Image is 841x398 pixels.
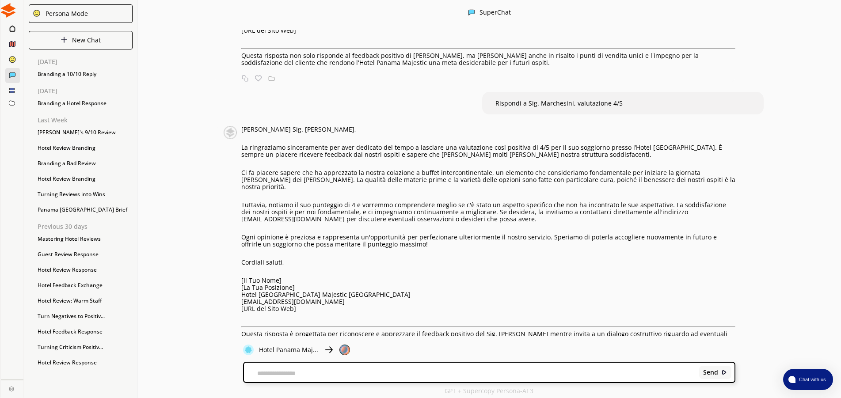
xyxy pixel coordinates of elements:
div: [PERSON_NAME]'s 9/10 Review [33,126,137,139]
div: Turning Criticism Positiv... [33,341,137,354]
div: Hotel Review Response [33,263,137,277]
img: Close [468,9,475,16]
span: Chat with us [795,376,828,383]
p: [DATE] [38,87,137,95]
div: Turn Negatives to Positiv... [33,310,137,323]
div: Hotel Feedback Response [33,325,137,338]
div: SuperChat [479,9,511,17]
p: GPT + Supercopy Persona-AI 3 [445,387,533,394]
div: Mastering Hotel Reviews [33,232,137,246]
p: New Chat [72,37,101,44]
span: Rispondi a Sig. Marchesini, valutazione 4/5 [495,99,623,107]
div: Branding a Hotel Response [33,97,137,110]
img: Save [268,75,275,82]
p: [La Tua Posizione] [241,284,735,291]
p: Hotel Panama Maj... [259,346,318,353]
div: Hotel Review Response [33,356,137,369]
p: [URL del Sito Web] [241,27,735,34]
div: Branding a Bad Review [33,157,137,170]
div: Guest Review Response [33,248,137,261]
div: Positive Review Response [33,371,137,385]
p: [URL del Sito Web] [241,305,735,312]
img: Favorite [255,75,262,82]
div: Hotel Feedback Exchange [33,279,137,292]
p: Cordiali saluti, [241,259,735,266]
div: Branding a 10/10 Reply [33,68,137,81]
div: Panama [GEOGRAPHIC_DATA] Brief [33,203,137,216]
img: Close [243,345,254,355]
p: [EMAIL_ADDRESS][DOMAIN_NAME] [241,298,735,305]
p: Hotel [GEOGRAPHIC_DATA] Majestic [GEOGRAPHIC_DATA] [241,291,735,298]
p: Previous 30 days [38,223,137,230]
p: Questa risposta è progettata per riconoscere e apprezzare il feedback positivo del Sig. [PERSON_N... [241,330,735,345]
p: Tuttavia, notiamo il suo punteggio di 4 e vorremmo comprendere meglio se c'è stato un aspetto spe... [241,201,735,223]
p: [DATE] [38,58,137,65]
a: Close [1,380,23,395]
img: Close [721,369,727,375]
img: Close [224,126,237,139]
p: Ci fa piacere sapere che ha apprezzato la nostra colazione a buffet intercontinentale, un element... [241,169,735,190]
p: La ringraziamo sinceramente per aver dedicato del tempo a lasciare una valutazione così positiva ... [241,144,735,158]
p: Questa risposta non solo risponde al feedback positivo di [PERSON_NAME], ma [PERSON_NAME] anche i... [241,52,735,66]
p: Ogni opinione è preziosa e rappresenta un'opportunità per perfezionare ulteriormente il nostro se... [241,234,735,248]
img: Close [9,386,14,391]
div: Persona Mode [42,10,88,17]
img: Copy [242,75,248,82]
button: atlas-launcher [783,369,833,390]
img: Close [1,3,15,18]
img: Close [339,345,350,355]
p: [PERSON_NAME] Sig. [PERSON_NAME], [241,126,735,133]
div: Hotel Review: Warm Staff [33,294,137,307]
p: [Il Tuo Nome] [241,277,735,284]
img: Close [33,9,41,17]
img: Close [323,345,334,355]
img: Close [61,36,68,43]
p: Last Week [38,117,137,124]
div: Hotel Review Branding [33,172,137,186]
div: Hotel Review Branding [33,141,137,155]
div: Turning Reviews into Wins [33,188,137,201]
b: Send [703,369,718,376]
